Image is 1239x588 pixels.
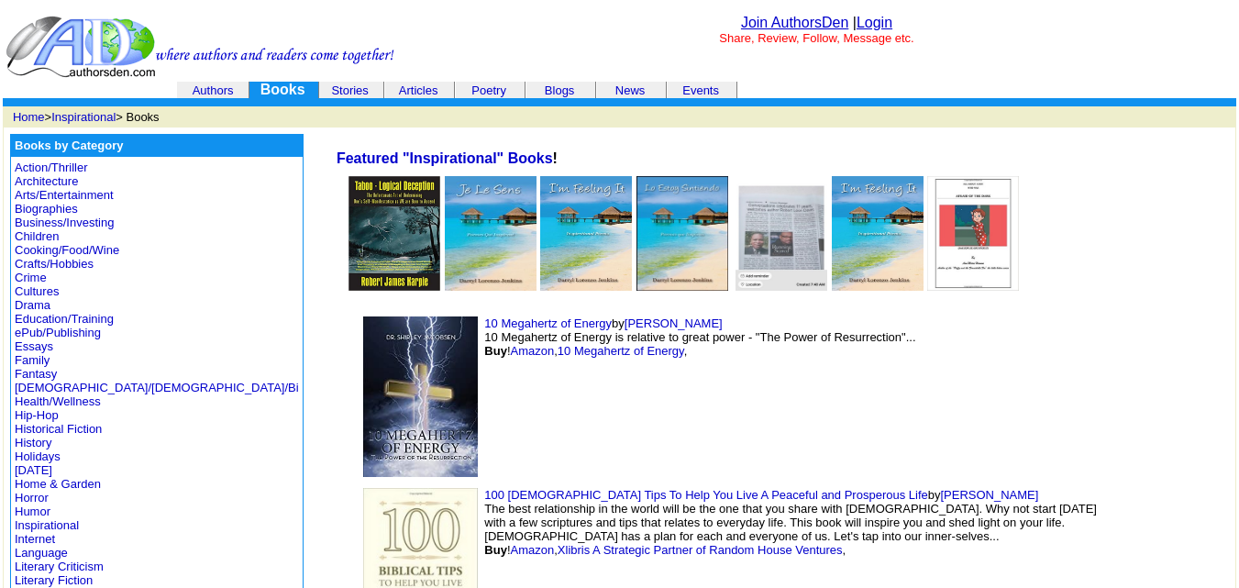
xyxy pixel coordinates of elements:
a: 100 [DEMOGRAPHIC_DATA] Tips To Help You Live A Peaceful and Prosperous Life [484,488,927,502]
a: Family [15,353,50,367]
a: Health/Wellness [15,394,101,408]
a: Biographies [15,202,78,216]
font: > > Books [13,110,160,124]
img: cleardot.gif [177,90,178,91]
img: cleardot.gif [178,90,179,91]
a: Robert Leon Davis and Actor/Radio Show host Cyrus Webb [736,278,827,294]
img: 77905.jpg [348,176,440,291]
a: Language [15,546,68,560]
img: 60525.jpg [445,176,537,291]
img: cleardot.gif [179,90,180,91]
a: Home [13,110,45,124]
img: cleardot.gif [318,90,319,91]
a: [PERSON_NAME] [625,316,723,330]
a: Authors [193,83,234,97]
img: shim.gif [1219,580,1223,584]
a: Xlibris A Strategic Partner of Random House Ventures [558,543,843,557]
a: Horror [15,491,49,505]
a: [DATE] [15,463,52,477]
a: Arts/Entertainment [15,188,114,202]
img: 58912.jpg [832,176,924,291]
img: cleardot.gif [667,90,668,91]
a: Internet [15,532,55,546]
a: Articles [399,83,438,97]
img: 72835.jpg [927,176,1019,291]
a: Stories [331,83,368,97]
a: Crafts/Hobbies [15,257,94,271]
font: by 10 Megahertz of Energy is relative to great power - "The Power of Resurrection"... ! , , [484,316,915,358]
img: cleardot.gif [666,90,667,91]
img: cleardot.gif [383,90,384,91]
a: Books [260,82,305,97]
a: Children [15,229,59,243]
a: [PERSON_NAME] [940,488,1038,502]
a: Historical Fiction [15,422,102,436]
a: News [615,83,646,97]
a: ePub/Publishing [15,326,101,339]
a: Lo Estoy Sintiendo [636,278,728,294]
img: cleardot.gif [736,90,737,91]
a: Holidays [15,449,61,463]
img: cleardot.gif [595,90,596,91]
a: Fantasy [15,367,57,381]
b: Books by Category [15,139,123,152]
font: | [853,15,892,30]
a: Join AuthorsDen [741,15,848,30]
a: Home & Garden [15,477,101,491]
a: Events [682,83,719,97]
a: Amazon [511,344,555,358]
a: Je Le Sens [445,278,537,294]
a: Hip-Hop [15,408,59,422]
img: 74201.jpg [736,176,827,291]
a: Architecture [15,174,78,188]
a: Blogs [545,83,575,97]
a: Poetry [471,83,506,97]
a: Amazon [511,543,555,557]
font: by The best relationship in the world will be the one that you share with [DEMOGRAPHIC_DATA]. Why... [484,488,1097,557]
img: shim.gif [1128,341,1201,451]
a: Education/Training [15,312,114,326]
a: [DEMOGRAPHIC_DATA]/[DEMOGRAPHIC_DATA]/Bi [15,381,299,394]
a: Business/Investing [15,216,114,229]
a: Cultures [15,284,59,298]
a: Cooking/Food/Wine [15,243,119,257]
a: Action/Thriller [15,161,87,174]
img: cleardot.gif [596,90,597,91]
a: Crime [15,271,47,284]
img: cleardot.gif [316,167,317,176]
img: header_logo2.gif [6,15,394,79]
a: Inspirational [51,110,116,124]
a: Taboo - Logical Deception [348,278,440,294]
a: Humor [15,505,50,518]
img: 58912.jpg [540,176,632,291]
img: cleardot.gif [454,90,455,91]
a: Literary Criticism [15,560,104,573]
a: 10 Megahertz of Energy [484,316,612,330]
font: Share, Review, Follow, Message etc. [719,31,913,45]
a: Login [857,15,892,30]
b: ! [337,150,558,166]
img: shim.gif [1219,403,1223,407]
img: cleardot.gif [525,90,525,91]
a: I'm Feeling It [540,278,632,294]
a: Featured "Inspirational" Books [337,150,553,166]
b: Buy [484,543,507,557]
a: Literary Fiction [15,573,93,587]
b: Buy [484,344,507,358]
a: History [15,436,51,449]
a: I'm Feeling It [832,278,924,294]
a: Essays [15,339,53,353]
a: Inspirational [15,518,79,532]
a: Drama [15,298,50,312]
img: cleardot.gif [384,90,385,91]
img: 58911.jpg [636,176,728,291]
a: All About A Boy Who Was Afraid of the Dark [927,278,1019,294]
a: 10 Megahertz of Energy [558,344,684,358]
img: 61842.jpg [363,316,478,477]
img: cleardot.gif [455,90,456,91]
